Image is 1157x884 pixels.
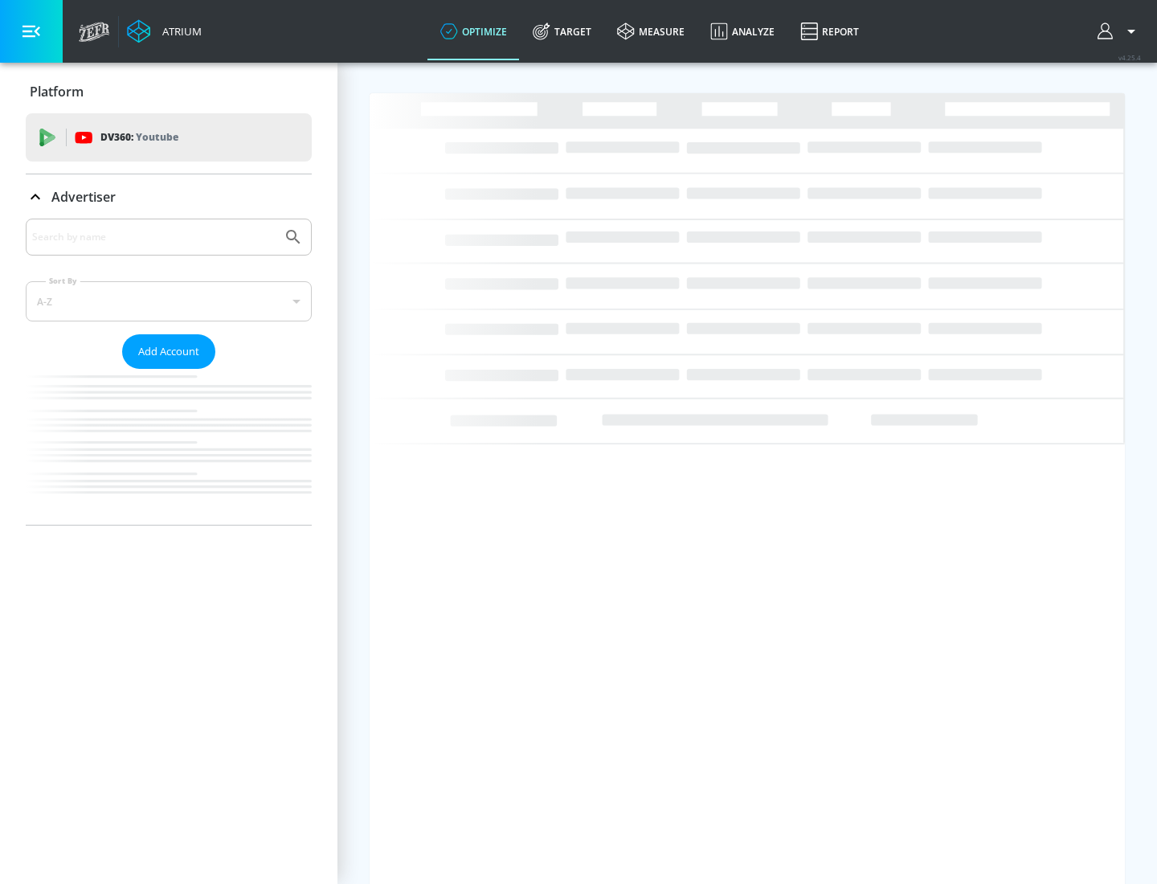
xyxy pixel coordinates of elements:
a: Target [520,2,604,60]
nav: list of Advertiser [26,369,312,525]
div: Platform [26,69,312,114]
p: Advertiser [51,188,116,206]
p: DV360: [100,129,178,146]
div: Atrium [156,24,202,39]
a: Report [787,2,872,60]
span: v 4.25.4 [1118,53,1141,62]
p: Youtube [136,129,178,145]
a: optimize [427,2,520,60]
div: A-Z [26,281,312,321]
div: Advertiser [26,219,312,525]
a: Analyze [697,2,787,60]
a: Atrium [127,19,202,43]
button: Add Account [122,334,215,369]
label: Sort By [46,276,80,286]
div: DV360: Youtube [26,113,312,162]
p: Platform [30,83,84,100]
a: measure [604,2,697,60]
span: Add Account [138,342,199,361]
input: Search by name [32,227,276,248]
div: Advertiser [26,174,312,219]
